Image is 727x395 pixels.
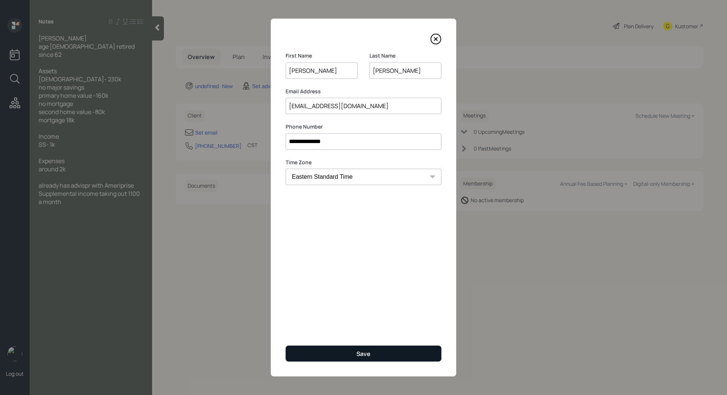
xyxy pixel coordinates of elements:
button: Save [286,346,441,362]
label: Phone Number [286,123,441,130]
label: Last Name [369,52,441,59]
div: Save [356,350,371,358]
label: Time Zone [286,159,441,166]
label: Email Address [286,88,441,95]
label: First Name [286,52,358,59]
